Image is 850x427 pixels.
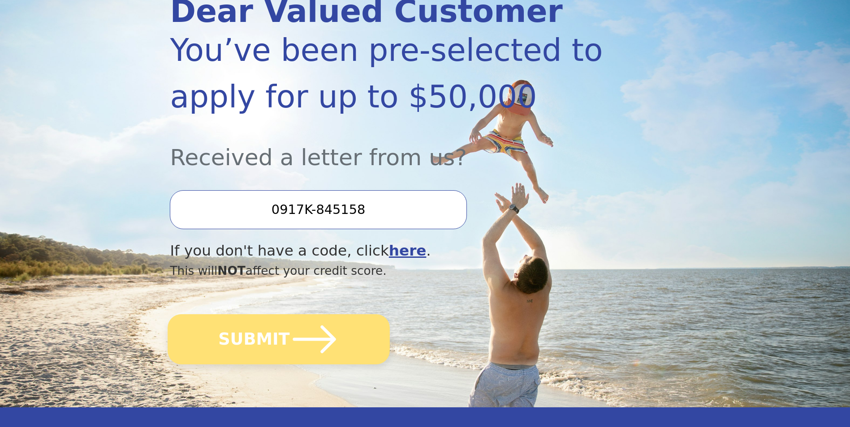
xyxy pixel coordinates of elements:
[170,120,603,174] div: Received a letter from us?
[170,190,466,229] input: Enter your Offer Code:
[217,264,246,278] span: NOT
[170,27,603,120] div: You’ve been pre-selected to apply for up to $50,000
[170,240,603,262] div: If you don't have a code, click .
[389,242,427,259] a: here
[168,314,390,364] button: SUBMIT
[170,262,603,280] div: This will affect your credit score.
